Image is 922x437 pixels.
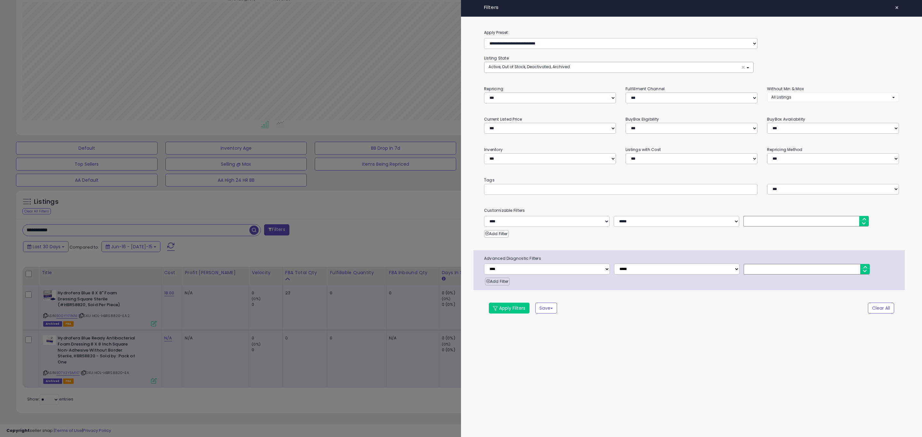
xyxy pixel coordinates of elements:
[479,29,904,36] label: Apply Preset:
[741,64,745,71] span: ×
[485,278,510,285] button: Add Filter
[767,86,804,91] small: Without Min & Max
[484,62,753,73] button: Active, Out of Stock, Deactivated, Archived ×
[868,303,894,314] button: Clear All
[484,55,509,61] small: Listing State
[892,3,902,12] button: ×
[771,94,791,100] span: All Listings
[484,116,522,122] small: Current Listed Price
[626,116,659,122] small: BuyBox Eligibility
[484,86,503,91] small: Repricing
[484,5,899,10] h4: Filters
[479,255,905,262] span: Advanced Diagnostic Filters
[626,86,665,91] small: Fulfillment Channel
[535,303,557,314] button: Save
[484,230,509,238] button: Add Filter
[484,147,503,152] small: Inventory
[489,64,570,69] span: Active, Out of Stock, Deactivated, Archived
[479,207,904,214] small: Customizable Filters
[895,3,899,12] span: ×
[767,147,803,152] small: Repricing Method
[767,116,805,122] small: BuyBox Availability
[626,147,661,152] small: Listings with Cost
[479,177,904,184] small: Tags
[767,92,899,102] button: All Listings
[489,303,530,314] button: Apply Filters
